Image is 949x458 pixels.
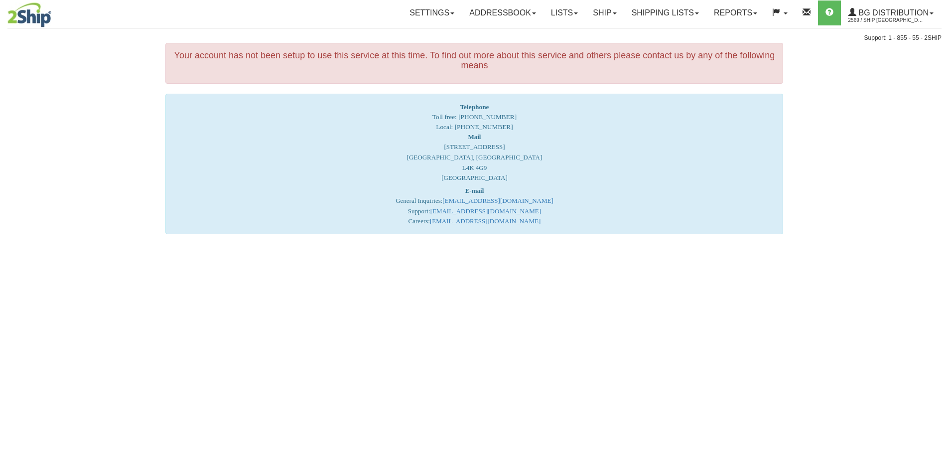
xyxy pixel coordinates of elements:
a: [EMAIL_ADDRESS][DOMAIN_NAME] [442,197,553,204]
a: Ship [585,0,624,25]
a: [EMAIL_ADDRESS][DOMAIN_NAME] [430,207,541,215]
a: Addressbook [462,0,543,25]
a: Settings [402,0,462,25]
h4: Your account has not been setup to use this service at this time. To find out more about this ser... [173,51,775,71]
span: BG Distribution [856,8,929,17]
span: 2569 / Ship [GEOGRAPHIC_DATA] [848,15,923,25]
a: Lists [543,0,585,25]
a: Shipping lists [624,0,706,25]
a: [EMAIL_ADDRESS][DOMAIN_NAME] [430,217,541,225]
font: General Inquiries: Support: Careers: [396,187,553,225]
strong: E-mail [465,187,484,194]
strong: Telephone [460,103,489,111]
a: Reports [706,0,765,25]
strong: Mail [468,133,481,141]
div: Support: 1 - 855 - 55 - 2SHIP [7,34,942,42]
a: BG Distribution 2569 / Ship [GEOGRAPHIC_DATA] [841,0,941,25]
img: logo2569.jpg [7,2,51,27]
span: Toll free: [PHONE_NUMBER] Local: [PHONE_NUMBER] [432,103,517,131]
font: [STREET_ADDRESS] [GEOGRAPHIC_DATA], [GEOGRAPHIC_DATA] L4K 4G9 [GEOGRAPHIC_DATA] [407,133,542,181]
iframe: chat widget [926,178,948,280]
